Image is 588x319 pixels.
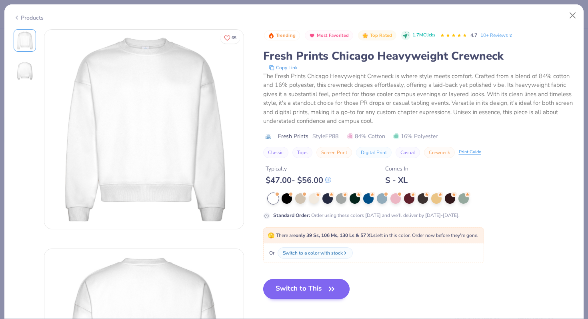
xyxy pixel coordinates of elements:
div: Typically [266,165,331,173]
button: Badge Button [264,30,300,41]
span: Most Favorited [317,33,349,38]
span: 🫣 [268,232,274,239]
div: The Fresh Prints Chicago Heavyweight Crewneck is where style meets comfort. Crafted from a blend ... [263,72,575,126]
img: Trending sort [268,32,274,39]
button: Like [220,32,240,44]
button: Badge Button [305,30,353,41]
img: Top Rated sort [362,32,368,39]
div: Switch to a color with stock [283,249,343,257]
strong: only 39 Ss, 106 Ms, 130 Ls & 57 XLs [296,232,376,239]
div: Print Guide [459,149,481,156]
div: Order using these colors [DATE] and we'll deliver by [DATE]-[DATE]. [273,212,460,219]
div: Products [14,14,44,22]
div: S - XL [385,175,408,185]
span: 65 [232,36,236,40]
div: Comes In [385,165,408,173]
button: Switch to This [263,279,350,299]
span: 4.7 [470,32,477,38]
button: Classic [263,147,288,158]
button: Digital Print [356,147,392,158]
span: Top Rated [370,33,392,38]
span: There are left in this color. Order now before they're gone. [268,232,478,239]
div: $ 47.00 - $ 56.00 [266,175,331,185]
button: Tops [292,147,312,158]
img: brand logo [263,133,274,140]
img: Front [44,30,244,229]
img: Most Favorited sort [309,32,315,39]
span: 16% Polyester [393,132,438,140]
span: 84% Cotton [347,132,385,140]
div: Fresh Prints Chicago Heavyweight Crewneck [263,48,575,64]
button: Screen Print [316,147,352,158]
button: Casual [396,147,420,158]
span: Trending [276,33,296,38]
span: Style FP88 [312,132,338,140]
span: Fresh Prints [278,132,308,140]
strong: Standard Order : [273,212,310,219]
button: copy to clipboard [266,64,300,72]
button: Crewneck [424,147,455,158]
button: Badge Button [358,30,396,41]
span: 1.7M Clicks [412,32,435,39]
button: Switch to a color with stock [278,247,353,259]
div: 4.7 Stars [440,29,467,42]
button: Close [565,8,580,23]
span: Or [268,249,274,257]
a: 10+ Reviews [480,32,514,39]
img: Back [15,61,34,80]
img: Front [15,31,34,50]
